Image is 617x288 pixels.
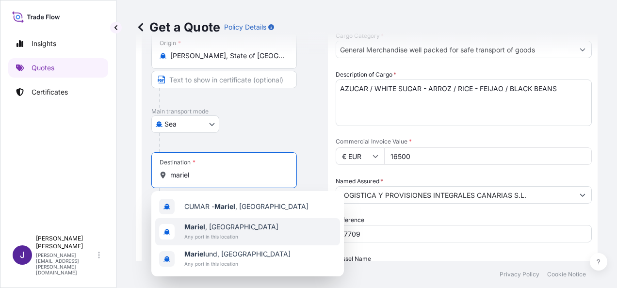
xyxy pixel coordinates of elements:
[184,223,205,231] b: Mariel
[336,138,592,145] span: Commercial Invoice Value
[151,71,297,88] input: Text to appear on certificate
[32,39,56,48] p: Insights
[500,271,539,278] p: Privacy Policy
[32,87,68,97] p: Certificates
[160,159,195,166] div: Destination
[336,176,383,186] label: Named Assured
[184,249,291,259] span: und, [GEOGRAPHIC_DATA]
[136,19,220,35] p: Get a Quote
[32,63,54,73] p: Quotes
[336,254,371,264] label: Vessel Name
[151,108,318,115] p: Main transport mode
[36,252,96,275] p: [PERSON_NAME][EMAIL_ADDRESS][PERSON_NAME][DOMAIN_NAME]
[547,271,586,278] p: Cookie Notice
[384,147,592,165] input: Type amount
[224,22,266,32] p: Policy Details
[151,191,344,276] div: Show suggestions
[184,232,278,241] span: Any port in this location
[336,225,592,242] input: Your internal reference
[184,250,205,258] b: Mariel
[170,51,285,61] input: Origin
[184,259,291,269] span: Any port in this location
[214,202,235,210] b: Mariel
[184,222,278,232] span: , [GEOGRAPHIC_DATA]
[336,215,364,225] label: Reference
[164,119,177,129] span: Sea
[20,250,25,260] span: J
[151,115,219,133] button: Select transport
[336,70,396,80] label: Description of Cargo
[184,202,308,211] span: CUMAR - , [GEOGRAPHIC_DATA]
[36,235,96,250] p: [PERSON_NAME] [PERSON_NAME]
[170,170,285,180] input: Destination
[336,186,574,204] input: Full name
[574,186,591,204] button: Show suggestions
